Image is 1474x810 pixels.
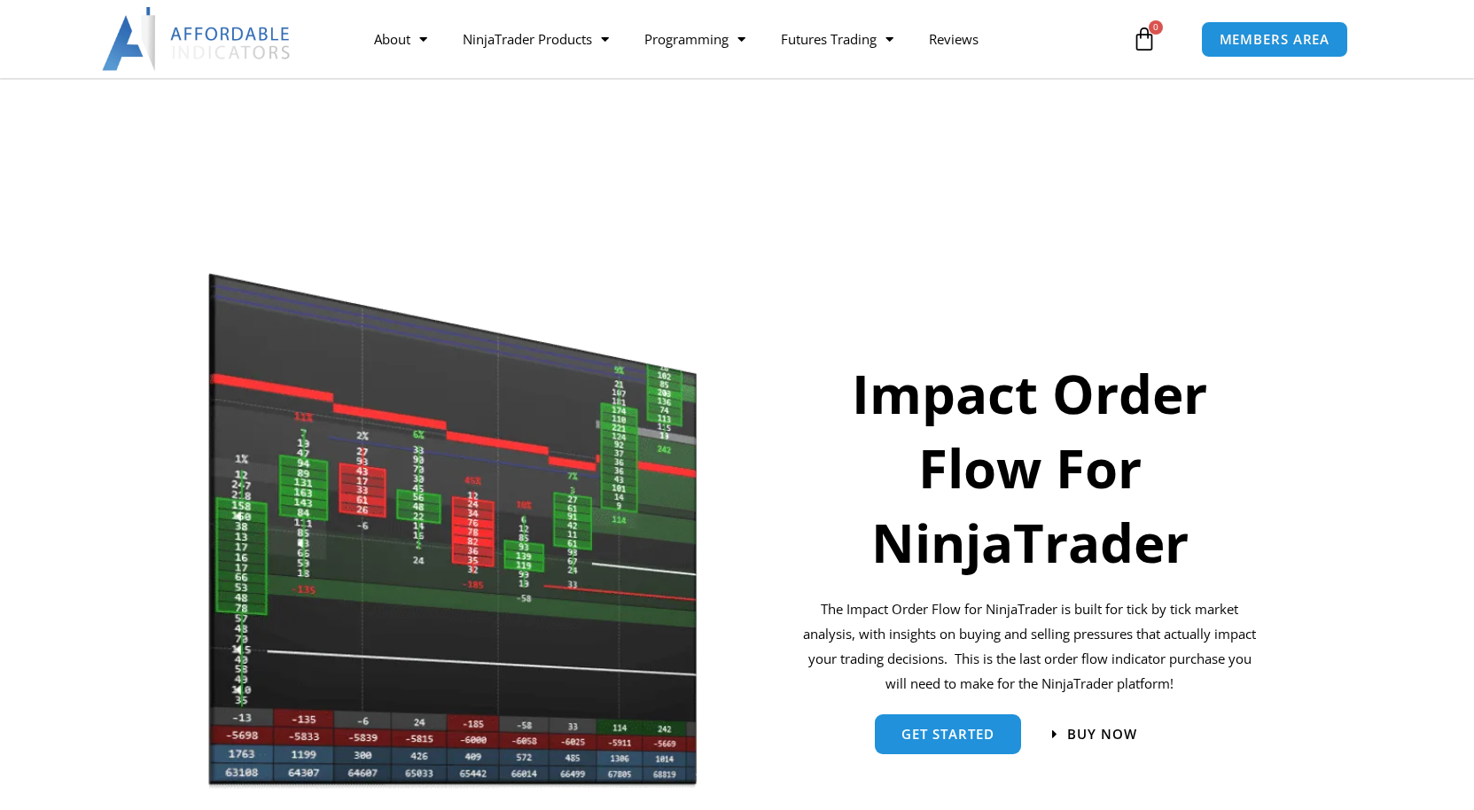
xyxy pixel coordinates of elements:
span: 0 [1149,20,1163,35]
h1: Impact Order Flow For NinjaTrader [800,356,1260,580]
span: Buy now [1067,728,1137,741]
a: Reviews [911,19,996,59]
a: NinjaTrader Products [445,19,627,59]
a: Programming [627,19,763,59]
p: The Impact Order Flow for NinjaTrader is built for tick by tick market analysis, with insights on... [800,597,1260,696]
span: get started [901,728,994,741]
span: MEMBERS AREA [1220,33,1330,46]
a: MEMBERS AREA [1201,21,1349,58]
img: Orderflow | Affordable Indicators – NinjaTrader [207,269,699,793]
a: Futures Trading [763,19,911,59]
nav: Menu [356,19,1127,59]
a: 0 [1105,13,1183,65]
img: LogoAI | Affordable Indicators – NinjaTrader [102,7,292,71]
a: Buy now [1052,728,1137,741]
a: get started [875,714,1021,754]
a: About [356,19,445,59]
